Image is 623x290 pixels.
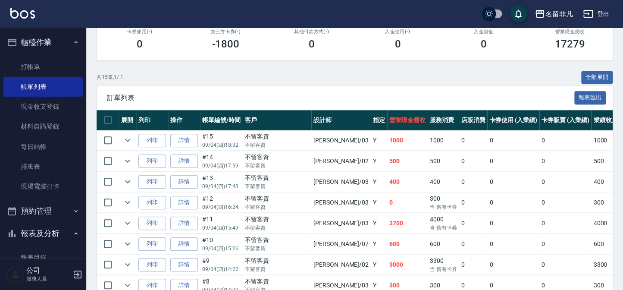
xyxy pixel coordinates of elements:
[545,9,573,19] div: 名留非凡
[245,224,309,232] p: 不留客資
[245,194,309,203] div: 不留客資
[387,110,428,130] th: 營業現金應收
[245,162,309,170] p: 不留客資
[591,110,620,130] th: 業績收入
[459,110,487,130] th: 店販消費
[3,248,83,268] a: 報表目錄
[459,151,487,171] td: 0
[387,151,428,171] td: 500
[371,130,387,151] td: Y
[3,200,83,222] button: 預約管理
[459,130,487,151] td: 0
[3,117,83,136] a: 材料自購登錄
[311,110,371,130] th: 設計師
[539,172,592,192] td: 0
[591,255,620,275] td: 3300
[202,162,241,170] p: 09/04 (四) 17:59
[212,38,239,50] h3: -1800
[311,234,371,254] td: [PERSON_NAME] /07
[481,38,487,50] h3: 0
[430,203,457,211] p: 含 舊有卡券
[137,38,143,50] h3: 0
[245,265,309,273] p: 不留客資
[136,110,168,130] th: 列印
[459,172,487,192] td: 0
[202,183,241,190] p: 09/04 (四) 17:43
[574,91,606,104] button: 報表匯出
[3,31,83,54] button: 櫃檯作業
[121,237,134,250] button: expand row
[245,236,309,245] div: 不留客資
[591,130,620,151] td: 1000
[170,154,198,168] a: 詳情
[202,203,241,211] p: 09/04 (四) 16:24
[200,172,243,192] td: #13
[3,137,83,157] a: 每日結帳
[245,173,309,183] div: 不留客資
[202,141,241,149] p: 09/04 (四) 18:32
[3,77,83,97] a: 帳單列表
[591,213,620,233] td: 4000
[428,255,459,275] td: 3300
[371,213,387,233] td: Y
[10,8,35,19] img: Logo
[3,157,83,177] a: 排班表
[26,266,70,275] h5: 公司
[138,175,166,189] button: 列印
[459,234,487,254] td: 0
[387,130,428,151] td: 1000
[487,234,539,254] td: 0
[200,151,243,171] td: #14
[428,151,459,171] td: 500
[311,192,371,213] td: [PERSON_NAME] /03
[26,275,70,283] p: 服務人員
[245,141,309,149] p: 不留客資
[387,192,428,213] td: 0
[430,265,457,273] p: 含 舊有卡券
[3,177,83,196] a: 現場電腦打卡
[591,172,620,192] td: 400
[200,255,243,275] td: #9
[138,196,166,209] button: 列印
[371,110,387,130] th: 指定
[387,255,428,275] td: 3000
[539,110,592,130] th: 卡券販賣 (入業績)
[170,134,198,147] a: 詳情
[311,213,371,233] td: [PERSON_NAME] /03
[591,192,620,213] td: 300
[428,234,459,254] td: 600
[3,57,83,77] a: 打帳單
[245,132,309,141] div: 不留客資
[121,175,134,188] button: expand row
[554,38,585,50] h3: 17279
[487,110,539,130] th: 卡券使用 (入業績)
[311,151,371,171] td: [PERSON_NAME] /02
[200,110,243,130] th: 帳單編號/時間
[245,245,309,252] p: 不留客資
[121,217,134,230] button: expand row
[487,130,539,151] td: 0
[121,154,134,167] button: expand row
[200,213,243,233] td: #11
[365,29,431,35] h2: 入金使用(-)
[394,38,401,50] h3: 0
[371,192,387,213] td: Y
[121,134,134,147] button: expand row
[311,172,371,192] td: [PERSON_NAME] /03
[428,192,459,213] td: 300
[387,172,428,192] td: 400
[371,255,387,275] td: Y
[531,5,576,23] button: 名留非凡
[459,213,487,233] td: 0
[309,38,315,50] h3: 0
[121,196,134,209] button: expand row
[138,258,166,271] button: 列印
[539,213,592,233] td: 0
[3,97,83,117] a: 現金收支登錄
[193,29,259,35] h2: 第三方卡券(-)
[3,222,83,245] button: 報表及分析
[487,192,539,213] td: 0
[200,192,243,213] td: #12
[138,217,166,230] button: 列印
[539,255,592,275] td: 0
